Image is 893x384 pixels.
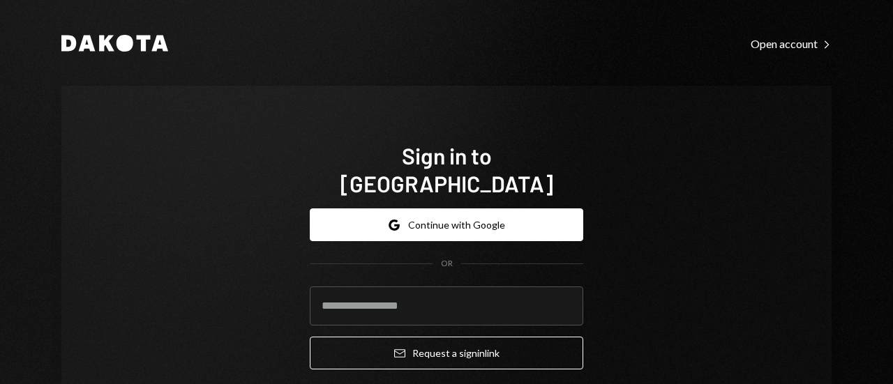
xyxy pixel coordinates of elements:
h1: Sign in to [GEOGRAPHIC_DATA] [310,141,583,197]
button: Request a signinlink [310,337,583,369]
div: OR [441,258,453,270]
a: Open account [751,36,832,51]
button: Continue with Google [310,208,583,241]
div: Open account [751,37,832,51]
